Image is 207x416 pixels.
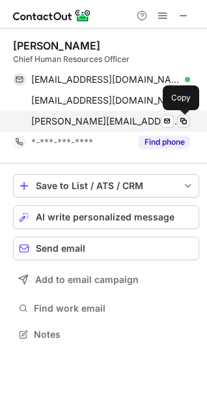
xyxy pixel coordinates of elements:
[13,174,199,198] button: save-profile-one-click
[13,237,199,260] button: Send email
[13,325,199,344] button: Notes
[34,303,194,314] span: Find work email
[31,74,180,85] span: [EMAIL_ADDRESS][DOMAIN_NAME]
[13,268,199,291] button: Add to email campaign
[35,275,139,285] span: Add to email campaign
[13,8,91,23] img: ContactOut v5.3.10
[13,299,199,318] button: Find work email
[36,181,176,191] div: Save to List / ATS / CRM
[36,243,85,254] span: Send email
[139,136,190,149] button: Reveal Button
[31,115,180,127] span: [PERSON_NAME][EMAIL_ADDRESS][PERSON_NAME][DOMAIN_NAME]
[36,212,174,222] span: AI write personalized message
[34,329,194,340] span: Notes
[13,205,199,229] button: AI write personalized message
[31,95,180,106] span: [EMAIL_ADDRESS][DOMAIN_NAME]
[13,53,199,65] div: Chief Human Resources Officer
[13,39,100,52] div: [PERSON_NAME]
